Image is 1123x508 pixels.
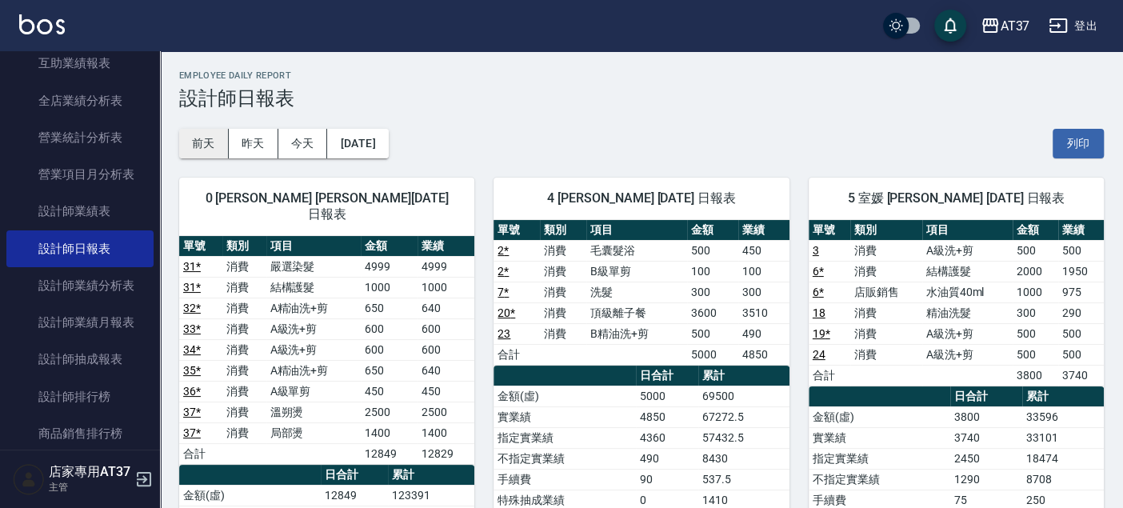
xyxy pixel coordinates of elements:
[813,306,825,319] a: 18
[418,381,474,402] td: 450
[698,427,789,448] td: 57432.5
[809,469,950,490] td: 不指定實業績
[586,302,687,323] td: 頂級離子餐
[586,220,687,241] th: 項目
[179,70,1104,81] h2: Employee Daily Report
[540,240,586,261] td: 消費
[687,220,738,241] th: 金額
[636,427,698,448] td: 4360
[922,240,1013,261] td: A級洗+剪
[950,427,1022,448] td: 3740
[687,240,738,261] td: 500
[828,190,1085,206] span: 5 室媛 [PERSON_NAME] [DATE] 日報表
[687,261,738,282] td: 100
[266,422,361,443] td: 局部燙
[418,298,474,318] td: 640
[738,282,789,302] td: 300
[361,256,418,277] td: 4999
[418,256,474,277] td: 4999
[738,323,789,344] td: 490
[974,10,1036,42] button: AT37
[540,323,586,344] td: 消費
[1022,448,1104,469] td: 18474
[494,406,635,427] td: 實業績
[1013,240,1058,261] td: 500
[494,220,540,241] th: 單號
[222,298,266,318] td: 消費
[1013,302,1058,323] td: 300
[222,277,266,298] td: 消費
[850,302,922,323] td: 消費
[6,156,154,193] a: 營業項目月分析表
[6,119,154,156] a: 營業統計分析表
[6,82,154,119] a: 全店業績分析表
[494,427,635,448] td: 指定實業績
[687,302,738,323] td: 3600
[222,381,266,402] td: 消費
[6,378,154,415] a: 設計師排行榜
[1058,240,1104,261] td: 500
[922,220,1013,241] th: 項目
[266,236,361,257] th: 項目
[950,386,1022,407] th: 日合計
[361,360,418,381] td: 650
[361,339,418,360] td: 600
[809,406,950,427] td: 金額(虛)
[49,464,130,480] h5: 店家專用AT37
[179,129,229,158] button: 前天
[49,480,130,494] p: 主管
[361,298,418,318] td: 650
[1058,282,1104,302] td: 975
[494,344,540,365] td: 合計
[179,236,474,465] table: a dense table
[388,485,474,506] td: 123391
[809,427,950,448] td: 實業績
[1058,220,1104,241] th: 業績
[738,240,789,261] td: 450
[540,302,586,323] td: 消費
[687,323,738,344] td: 500
[1058,344,1104,365] td: 500
[6,304,154,341] a: 設計師業績月報表
[698,469,789,490] td: 537.5
[179,443,222,464] td: 合計
[494,469,635,490] td: 手續費
[494,386,635,406] td: 金額(虛)
[6,267,154,304] a: 設計師業績分析表
[1013,261,1058,282] td: 2000
[738,344,789,365] td: 4850
[922,344,1013,365] td: A級洗+剪
[222,256,266,277] td: 消費
[586,282,687,302] td: 洗髮
[698,406,789,427] td: 67272.5
[179,87,1104,110] h3: 設計師日報表
[418,318,474,339] td: 600
[813,244,819,257] a: 3
[687,282,738,302] td: 300
[738,220,789,241] th: 業績
[229,129,278,158] button: 昨天
[636,469,698,490] td: 90
[586,261,687,282] td: B級單剪
[540,282,586,302] td: 消費
[327,129,388,158] button: [DATE]
[19,14,65,34] img: Logo
[1013,344,1058,365] td: 500
[922,323,1013,344] td: A級洗+剪
[1013,323,1058,344] td: 500
[198,190,455,222] span: 0 [PERSON_NAME] [PERSON_NAME][DATE] 日報表
[1022,469,1104,490] td: 8708
[738,261,789,282] td: 100
[636,366,698,386] th: 日合計
[636,406,698,427] td: 4850
[586,323,687,344] td: B精油洗+剪
[266,298,361,318] td: A精油洗+剪
[950,469,1022,490] td: 1290
[266,339,361,360] td: A級洗+剪
[809,365,850,386] td: 合計
[266,402,361,422] td: 溫朔燙
[850,323,922,344] td: 消費
[1013,220,1058,241] th: 金額
[922,302,1013,323] td: 精油洗髮
[418,402,474,422] td: 2500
